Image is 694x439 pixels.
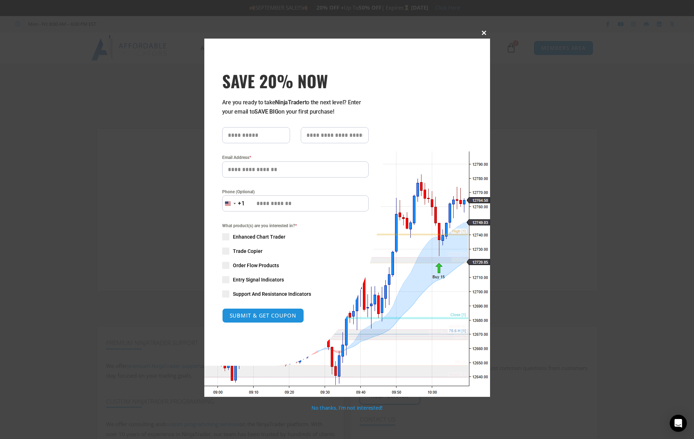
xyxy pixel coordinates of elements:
label: Trade Copier [222,248,369,255]
strong: SAVE BIG [254,108,278,115]
label: Entry Signal Indicators [222,276,369,283]
span: Entry Signal Indicators [233,276,284,283]
div: Open Intercom Messenger [670,415,687,432]
p: Are you ready to take to the next level? Enter your email to on your first purchase! [222,98,369,116]
span: Enhanced Chart Trader [233,233,285,240]
label: Support And Resistance Indicators [222,290,369,298]
label: Order Flow Products [222,262,369,269]
div: +1 [238,199,245,208]
span: SAVE 20% NOW [222,71,369,91]
label: Email Address [222,154,369,161]
span: Support And Resistance Indicators [233,290,311,298]
label: Phone (Optional) [222,188,369,195]
span: Order Flow Products [233,262,279,269]
strong: NinjaTrader [275,99,304,106]
span: Trade Copier [233,248,263,255]
span: What product(s) are you interested in? [222,222,369,229]
a: No thanks, I’m not interested! [311,404,383,411]
button: Selected country [222,195,245,211]
button: SUBMIT & GET COUPON [222,308,304,323]
label: Enhanced Chart Trader [222,233,369,240]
